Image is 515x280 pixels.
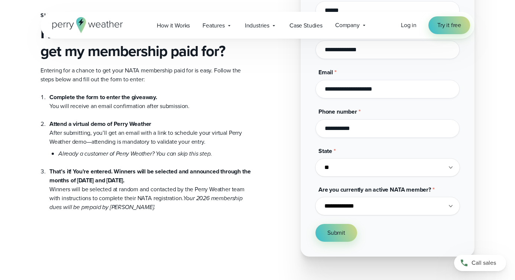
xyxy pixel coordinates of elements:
[49,93,157,101] strong: Complete the form to enter the giveaway.
[49,111,252,158] li: After submitting, you’ll get an email with a link to schedule your virtual Perry Weather demo—att...
[318,147,332,155] span: State
[289,21,323,30] span: Case Studies
[401,21,417,29] span: Log in
[318,107,357,116] span: Phone number
[437,21,461,30] span: Try it free
[245,21,269,30] span: Industries
[283,18,329,33] a: Case Studies
[49,194,243,211] em: Your 2026 membership dues will be prepaid by [PERSON_NAME].
[41,66,252,84] p: Entering for a chance to get your NATA membership paid for is easy. Follow the steps below and fi...
[49,167,250,185] strong: That’s it! You’re entered. Winners will be selected and announced through the months of [DATE] an...
[315,224,357,242] button: Submit
[49,120,151,128] strong: Attend a virtual demo of Perry Weather
[58,149,212,158] em: Already a customer of Perry Weather? You can skip this step.
[41,25,252,60] h3: How do I enter for a chance to get my membership paid for?
[49,93,252,111] li: You will receive an email confirmation after submission.
[401,21,417,30] a: Log in
[428,16,470,34] a: Try it free
[157,21,190,30] span: How it Works
[318,68,333,76] span: Email
[327,228,345,237] span: Submit
[49,158,252,212] li: Winners will be selected at random and contacted by the Perry Weather team with instructions to c...
[472,258,496,267] span: Call sales
[318,185,431,194] span: Are you currently an active NATA member?
[150,18,196,33] a: How it Works
[454,255,506,271] a: Call sales
[335,21,360,30] span: Company
[203,21,225,30] span: Features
